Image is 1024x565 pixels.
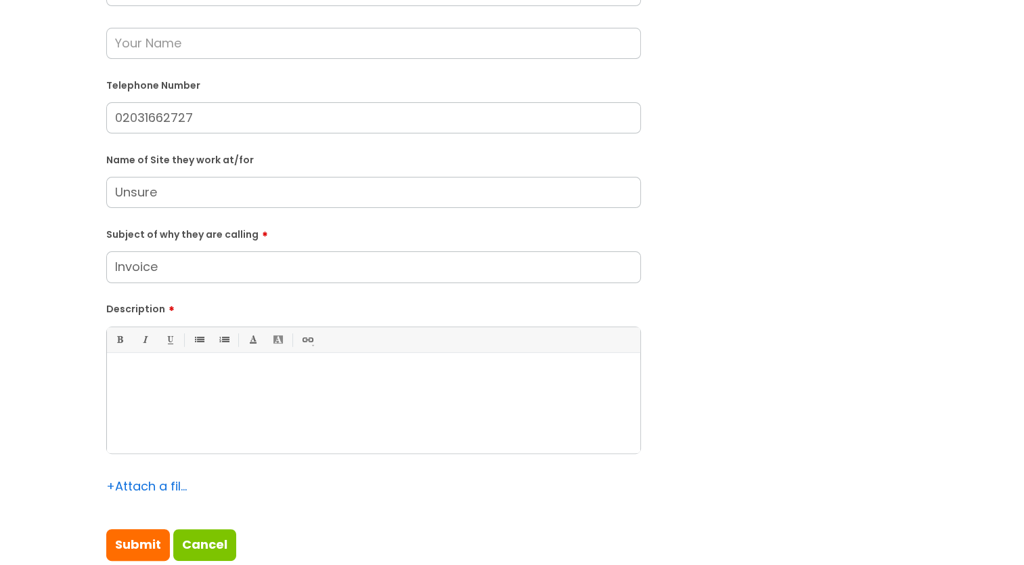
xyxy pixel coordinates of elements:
a: Link [298,331,315,348]
label: Name of Site they work at/for [106,152,641,166]
label: Subject of why they are calling [106,224,641,240]
div: Attach a file [106,476,187,497]
input: Submit [106,529,170,560]
a: 1. Ordered List (Ctrl-Shift-8) [215,331,232,348]
input: Your Name [106,28,641,59]
a: Italic (Ctrl-I) [136,331,153,348]
a: • Unordered List (Ctrl-Shift-7) [190,331,207,348]
a: Cancel [173,529,236,560]
a: Underline(Ctrl-U) [161,331,178,348]
a: Font Color [244,331,261,348]
a: Bold (Ctrl-B) [111,331,128,348]
label: Description [106,299,641,315]
a: Back Color [269,331,286,348]
label: Telephone Number [106,77,641,91]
